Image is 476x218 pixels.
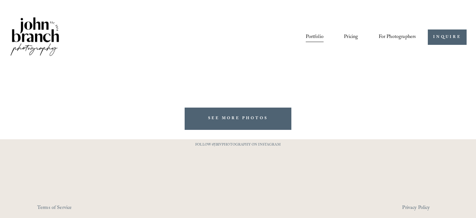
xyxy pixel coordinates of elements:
[185,108,292,130] a: SEE MORE PHOTOS
[344,32,358,42] a: Pricing
[379,32,416,42] a: folder dropdown
[37,203,110,213] a: Terms of Service
[402,203,457,213] a: Privacy Policy
[183,142,293,149] p: FOLLOW @JBIVPHOTOGRAPHY ON INSTAGRAM
[306,32,323,42] a: Portfolio
[379,32,416,42] span: For Photographers
[428,29,466,45] a: INQUIRE
[9,16,60,58] img: John Branch IV Photography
